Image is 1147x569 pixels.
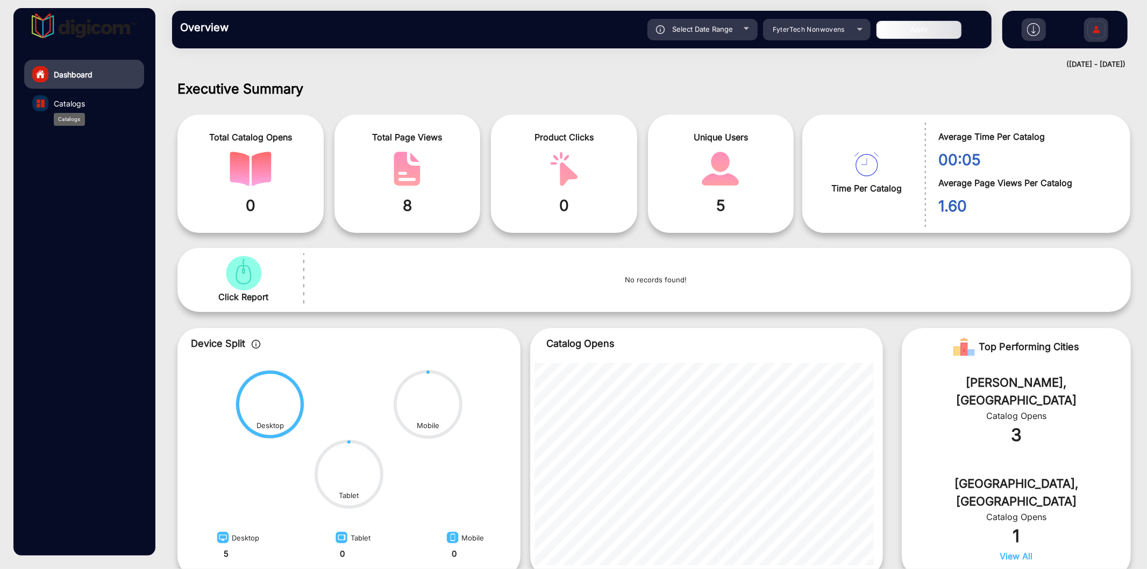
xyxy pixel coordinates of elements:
a: Catalogs [24,89,144,118]
div: Mobile [417,421,439,431]
span: Dashboard [54,69,92,80]
img: catalog [223,256,265,290]
img: catalog [230,152,272,186]
img: Sign%20Up.svg [1085,12,1108,50]
div: Mobile [444,528,484,548]
strong: 0 [340,549,345,559]
strong: 5 [224,549,229,559]
img: icon [252,340,261,348]
span: 0 [499,194,629,217]
div: Catalogs [54,113,85,126]
div: 3 [918,422,1115,448]
img: image [214,531,232,548]
span: 8 [343,194,473,217]
img: home [35,69,45,79]
strong: 0 [452,549,457,559]
span: 1.60 [938,195,1114,217]
img: image [444,531,461,548]
span: Average Page Views Per Catalog [938,176,1114,189]
span: Unique Users [656,131,786,144]
img: vmg-logo [32,13,137,38]
img: catalog [700,152,742,186]
span: Device Split [191,338,245,349]
span: Catalogs [54,98,85,109]
h3: Overview [180,21,331,34]
span: Total Page Views [343,131,473,144]
img: h2download.svg [1027,23,1040,36]
a: Dashboard [24,60,144,89]
span: 0 [186,194,316,217]
img: image [332,531,351,548]
span: Average Time Per Catalog [938,130,1114,143]
div: [GEOGRAPHIC_DATA], [GEOGRAPHIC_DATA] [918,475,1115,510]
img: Rank image [953,336,975,358]
div: Desktop [257,421,284,431]
span: Product Clicks [499,131,629,144]
img: catalog [854,152,879,176]
span: Total Catalog Opens [186,131,316,144]
div: Catalog Opens [918,409,1115,422]
div: Catalog Opens [918,510,1115,523]
div: Tablet [332,528,371,548]
img: icon [656,25,665,34]
img: catalog [386,152,428,186]
p: Catalog Opens [546,336,867,351]
div: Tablet [339,490,359,501]
span: Select Date Range [672,25,733,33]
div: Desktop [214,528,259,548]
img: catalog [543,152,585,186]
h1: Executive Summary [177,81,1131,97]
span: FyterTech Nonwovens [773,25,845,33]
div: ([DATE] - [DATE]) [161,59,1125,70]
span: Top Performing Cities [979,336,1080,358]
span: 5 [656,194,786,217]
img: catalog [37,99,45,108]
div: 1 [918,523,1115,549]
button: Apply [876,20,962,39]
p: No records found! [323,275,989,286]
span: Click Report [218,290,268,303]
div: [PERSON_NAME], [GEOGRAPHIC_DATA] [918,374,1115,409]
span: 00:05 [938,148,1114,171]
span: View All [1000,551,1033,561]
